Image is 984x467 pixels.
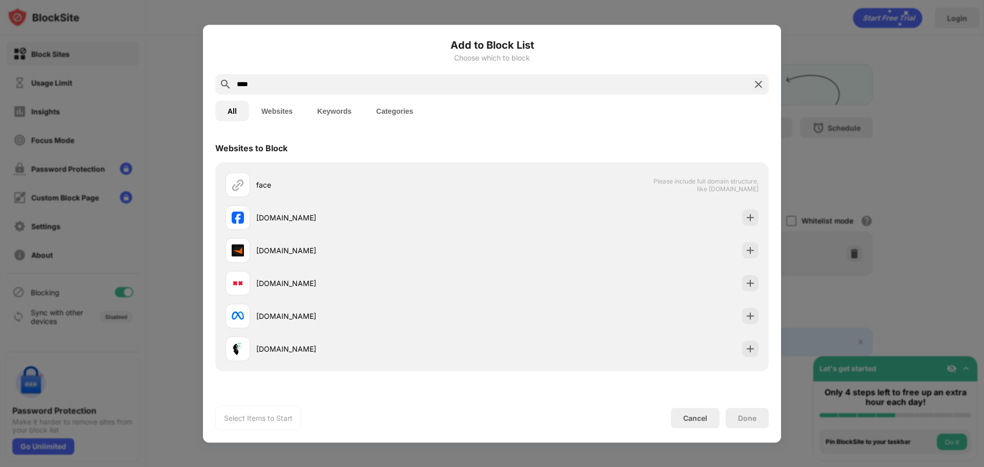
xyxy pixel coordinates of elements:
img: search.svg [219,78,232,90]
img: favicons [232,342,244,355]
div: Keywords to Block [215,393,291,403]
button: Keywords [305,100,364,121]
img: favicons [232,310,244,322]
img: favicons [232,244,244,256]
img: search-close [752,78,765,90]
span: Please include full domain structure, like [DOMAIN_NAME] [653,177,758,192]
button: Categories [364,100,425,121]
div: Choose which to block [215,53,769,62]
div: Select Items to Start [224,413,293,423]
img: url.svg [232,178,244,191]
div: [DOMAIN_NAME] [256,245,492,256]
div: Done [738,414,756,422]
div: [DOMAIN_NAME] [256,212,492,223]
div: Cancel [683,414,707,422]
div: Websites to Block [215,143,288,153]
div: face [256,179,492,190]
h6: Add to Block List [215,37,769,52]
img: favicons [232,277,244,289]
button: All [215,100,249,121]
button: Websites [249,100,305,121]
img: favicons [232,211,244,224]
div: [DOMAIN_NAME] [256,278,492,289]
div: [DOMAIN_NAME] [256,343,492,354]
div: [DOMAIN_NAME] [256,311,492,321]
